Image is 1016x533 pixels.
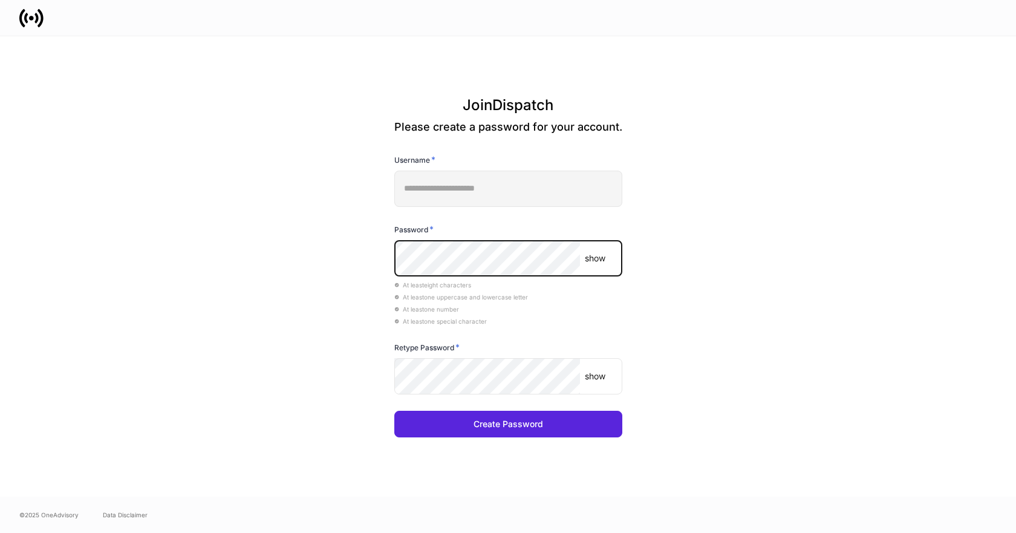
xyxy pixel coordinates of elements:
[394,411,622,437] button: Create Password
[394,293,528,301] span: At least one uppercase and lowercase letter
[103,510,148,520] a: Data Disclaimer
[394,341,460,353] h6: Retype Password
[394,281,471,289] span: At least eight characters
[474,420,543,428] div: Create Password
[19,510,79,520] span: © 2025 OneAdvisory
[394,96,622,120] h3: Join Dispatch
[585,252,605,264] p: show
[585,370,605,382] p: show
[394,154,435,166] h6: Username
[394,318,487,325] span: At least one special character
[394,306,459,313] span: At least one number
[394,120,622,134] p: Please create a password for your account.
[394,223,434,235] h6: Password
